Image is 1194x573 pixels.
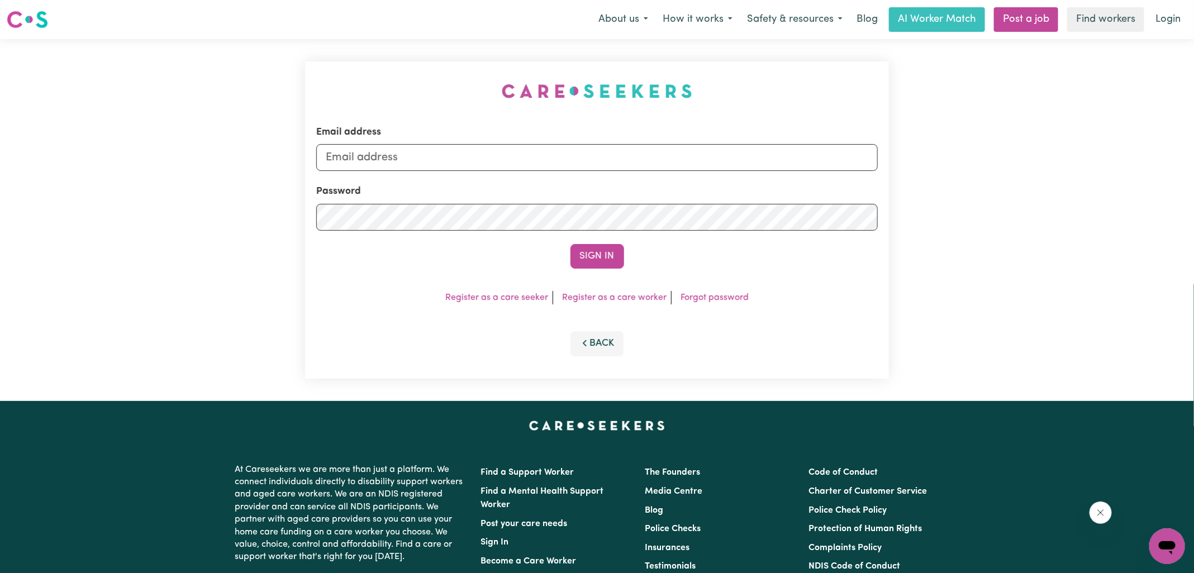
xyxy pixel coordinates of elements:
[1149,528,1185,564] iframe: Button to launch messaging window
[645,487,702,496] a: Media Centre
[681,293,749,302] a: Forgot password
[645,468,700,477] a: The Founders
[808,506,887,515] a: Police Check Policy
[481,557,577,566] a: Become a Care Worker
[850,7,884,32] a: Blog
[994,7,1058,32] a: Post a job
[562,293,667,302] a: Register as a care worker
[7,8,68,17] span: Need any help?
[445,293,548,302] a: Register as a care seeker
[316,125,381,140] label: Email address
[316,144,878,171] input: Email address
[808,543,882,552] a: Complaints Policy
[645,562,696,571] a: Testimonials
[645,524,701,533] a: Police Checks
[645,506,663,515] a: Blog
[529,421,665,430] a: Careseekers home page
[570,244,624,269] button: Sign In
[481,538,509,547] a: Sign In
[645,543,689,552] a: Insurances
[481,487,604,509] a: Find a Mental Health Support Worker
[481,519,568,528] a: Post your care needs
[808,524,922,533] a: Protection of Human Rights
[7,7,48,32] a: Careseekers logo
[1067,7,1144,32] a: Find workers
[1090,502,1112,524] iframe: Close message
[1149,7,1187,32] a: Login
[740,8,850,31] button: Safety & resources
[235,459,468,568] p: At Careseekers we are more than just a platform. We connect individuals directly to disability su...
[808,487,927,496] a: Charter of Customer Service
[481,468,574,477] a: Find a Support Worker
[655,8,740,31] button: How it works
[808,562,900,571] a: NDIS Code of Conduct
[889,7,985,32] a: AI Worker Match
[570,331,624,356] button: Back
[316,184,361,199] label: Password
[808,468,878,477] a: Code of Conduct
[7,9,48,30] img: Careseekers logo
[591,8,655,31] button: About us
